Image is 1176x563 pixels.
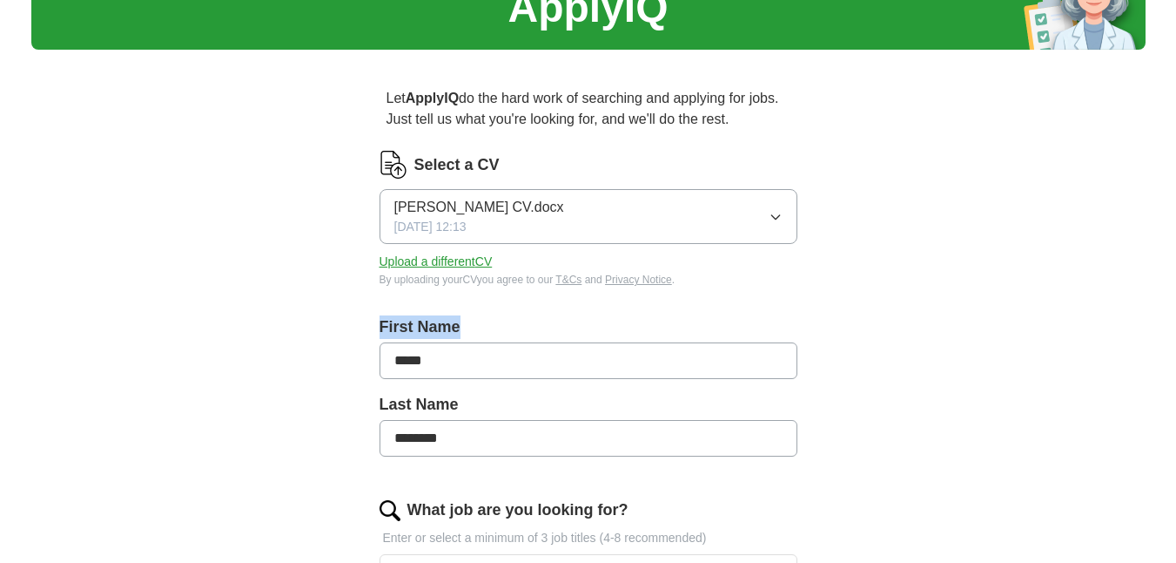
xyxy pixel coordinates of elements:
label: Select a CV [414,153,500,177]
label: What job are you looking for? [407,499,628,522]
span: [PERSON_NAME] CV.docx [394,197,564,218]
img: search.png [380,500,400,521]
a: Privacy Notice [605,274,672,286]
span: [DATE] 12:13 [394,218,467,236]
img: CV Icon [380,151,407,179]
p: Let do the hard work of searching and applying for jobs. Just tell us what you're looking for, an... [380,81,797,137]
button: [PERSON_NAME] CV.docx[DATE] 12:13 [380,189,797,244]
label: Last Name [380,393,797,417]
p: Enter or select a minimum of 3 job titles (4-8 recommended) [380,529,797,547]
div: By uploading your CV you agree to our and . [380,272,797,288]
a: T&Cs [555,274,581,286]
button: Upload a differentCV [380,253,493,271]
strong: ApplyIQ [406,91,459,105]
label: First Name [380,315,797,339]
